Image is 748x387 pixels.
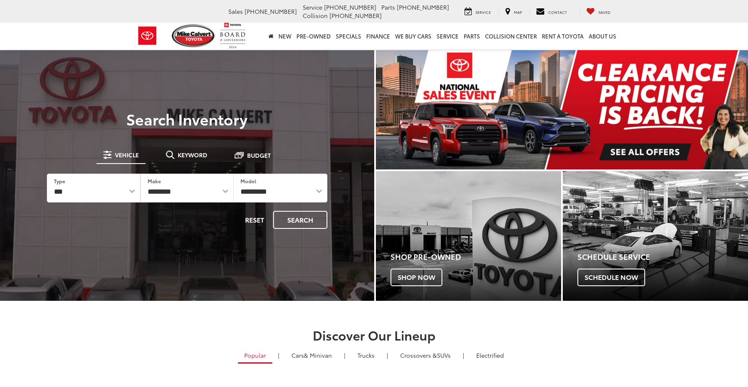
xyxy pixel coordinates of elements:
[294,23,333,49] a: Pre-Owned
[79,328,669,342] h2: Discover Our Lineup
[580,7,617,16] a: My Saved Vehicles
[364,23,393,49] a: Finance
[303,11,328,20] span: Collision
[381,3,395,11] span: Parts
[475,9,491,15] span: Service
[273,211,327,229] button: Search
[397,3,449,11] span: [PHONE_NUMBER]
[586,23,619,49] a: About Us
[276,23,294,49] a: New
[461,23,482,49] a: Parts
[342,351,347,359] li: |
[333,23,364,49] a: Specials
[577,253,748,261] h4: Schedule Service
[276,351,281,359] li: |
[499,7,528,16] a: Map
[329,11,382,20] span: [PHONE_NUMBER]
[324,3,376,11] span: [PHONE_NUMBER]
[434,23,461,49] a: Service
[385,351,390,359] li: |
[285,348,338,362] a: Cars
[539,23,586,49] a: Rent a Toyota
[391,253,561,261] h4: Shop Pre-Owned
[54,177,65,185] label: Type
[514,9,522,15] span: Map
[482,23,539,49] a: Collision Center
[245,7,297,15] span: [PHONE_NUMBER]
[563,171,748,301] a: Schedule Service Schedule Now
[461,351,466,359] li: |
[172,24,216,47] img: Mike Calvert Toyota
[228,7,243,15] span: Sales
[563,171,748,301] div: Toyota
[351,348,381,362] a: Trucks
[304,351,332,359] span: & Minivan
[115,152,139,158] span: Vehicle
[238,211,271,229] button: Reset
[598,9,610,15] span: Saved
[148,177,161,185] label: Make
[391,269,442,286] span: Shop Now
[400,351,437,359] span: Crossovers &
[548,9,567,15] span: Contact
[132,22,163,49] img: Toyota
[458,7,497,16] a: Service
[178,152,207,158] span: Keyword
[470,348,510,362] a: Electrified
[240,177,256,185] label: Model
[376,171,561,301] a: Shop Pre-Owned Shop Now
[266,23,276,49] a: Home
[577,269,645,286] span: Schedule Now
[238,348,272,364] a: Popular
[393,23,434,49] a: WE BUY CARS
[35,110,339,127] h3: Search Inventory
[303,3,322,11] span: Service
[530,7,573,16] a: Contact
[247,152,271,158] span: Budget
[376,171,561,301] div: Toyota
[394,348,457,362] a: SUVs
